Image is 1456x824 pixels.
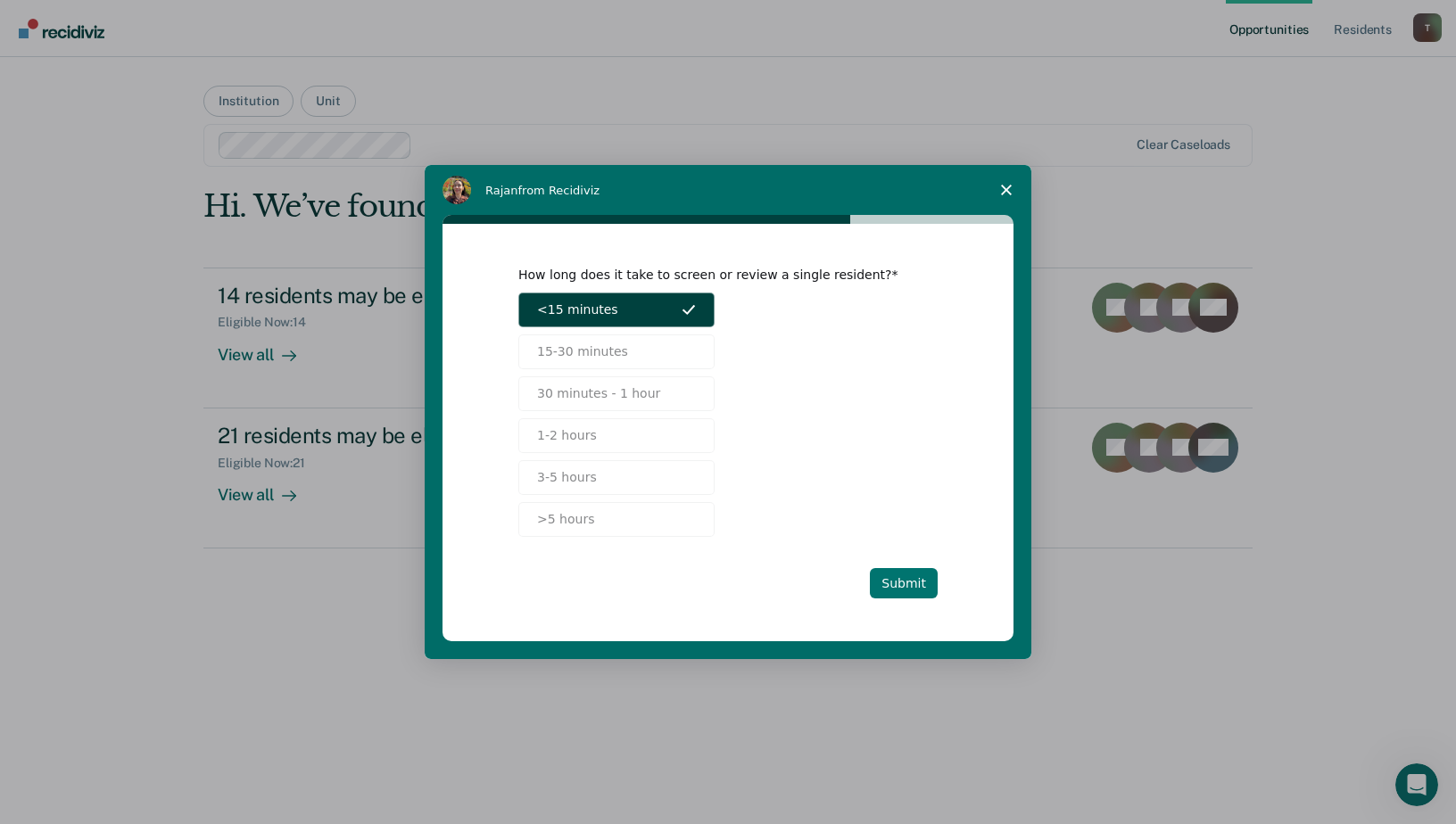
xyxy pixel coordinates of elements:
[537,384,660,403] span: 30 minutes - 1 hour
[518,376,715,411] button: 30 minutes - 1 hour
[537,301,618,319] span: <15 minutes
[537,426,597,445] span: 1-2 hours
[870,568,938,598] button: Submit
[443,176,471,204] img: Profile image for Rajan
[485,184,518,197] span: Rajan
[518,460,715,495] button: 3-5 hours
[981,165,1031,215] span: Close survey
[518,267,911,283] div: How long does it take to screen or review a single resident?
[537,510,594,529] span: >5 hours
[537,468,597,487] span: 3-5 hours
[518,334,715,369] button: 15-30 minutes
[518,502,715,537] button: >5 hours
[518,184,600,197] span: from Recidiviz
[518,418,715,453] button: 1-2 hours
[537,342,628,361] span: 15-30 minutes
[518,293,715,327] button: <15 minutes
